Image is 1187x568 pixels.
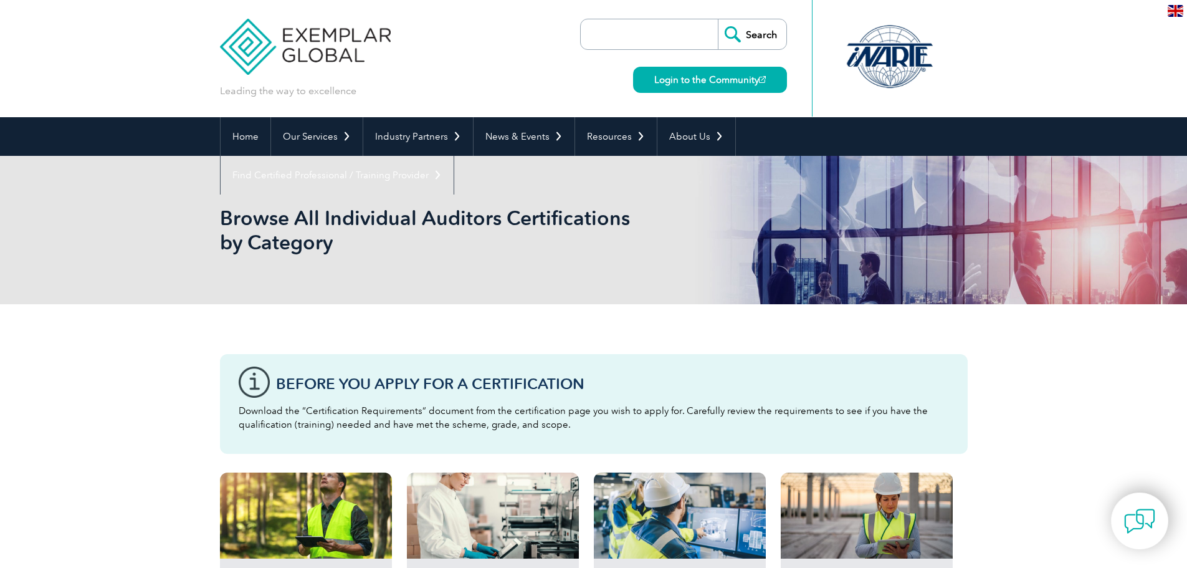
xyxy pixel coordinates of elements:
[221,156,454,195] a: Find Certified Professional / Training Provider
[220,84,356,98] p: Leading the way to excellence
[657,117,735,156] a: About Us
[220,206,698,254] h1: Browse All Individual Auditors Certifications by Category
[271,117,363,156] a: Our Services
[1168,5,1183,17] img: en
[239,404,949,431] p: Download the “Certification Requirements” document from the certification page you wish to apply ...
[759,76,766,83] img: open_square.png
[575,117,657,156] a: Resources
[276,376,949,392] h3: Before You Apply For a Certification
[718,19,786,49] input: Search
[474,117,574,156] a: News & Events
[363,117,473,156] a: Industry Partners
[633,67,787,93] a: Login to the Community
[1124,506,1155,537] img: contact-chat.png
[221,117,270,156] a: Home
